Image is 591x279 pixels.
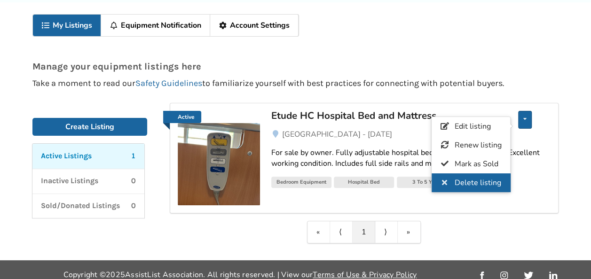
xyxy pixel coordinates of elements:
[524,271,533,279] img: twitter_link
[33,15,101,36] a: My Listings
[271,177,331,188] div: Bedroom Equipment
[32,79,559,88] p: Take a moment to read our to familiarize yourself with best practices for connecting with potenti...
[500,271,508,279] img: instagram_link
[398,221,420,243] a: Last item
[375,221,398,243] a: Next item
[480,271,484,279] img: facebook_link
[101,15,210,36] a: Equipment Notification
[41,151,92,162] p: Active Listings
[271,111,491,129] a: Etude HC Hospital Bed and Mattress
[307,221,330,243] a: First item
[135,78,202,88] a: Safety Guidelines
[455,178,501,188] span: Delete listing
[334,177,394,188] div: Hospital Bed
[271,176,551,190] a: Bedroom EquipmentHospital Bed3 To 5 Years
[41,176,98,186] p: Inactive Listings
[455,159,498,169] span: Mark as Sold
[32,62,559,71] p: Manage your equipment listings here
[271,129,551,140] a: [GEOGRAPHIC_DATA] - [DATE]
[178,123,260,205] img: bedroom equipment-etude hc hospital bed and mattress
[397,177,457,188] div: 3 To 5 Years
[131,201,136,211] p: 0
[178,111,260,205] a: Active
[353,221,375,243] a: 1
[131,151,136,162] p: 1
[307,221,421,243] div: Pagination Navigation
[271,147,551,169] div: For sale by owner. Fully adjustable hospital bed purchased in [DATE]. Excellent working condition...
[41,201,120,211] p: Sold/Donated Listings
[330,221,353,243] a: Previous item
[455,140,502,150] span: Renew listing
[163,111,201,123] a: Active
[549,271,557,279] img: linkedin_link
[210,15,299,36] a: Account Settings
[455,121,491,132] span: Edit listing
[271,109,491,122] div: Etude HC Hospital Bed and Mattress
[282,129,392,139] span: [GEOGRAPHIC_DATA] - [DATE]
[271,140,551,177] a: For sale by owner. Fully adjustable hospital bed purchased in [DATE]. Excellent working condition...
[32,118,147,136] a: Create Listing
[131,176,136,186] p: 0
